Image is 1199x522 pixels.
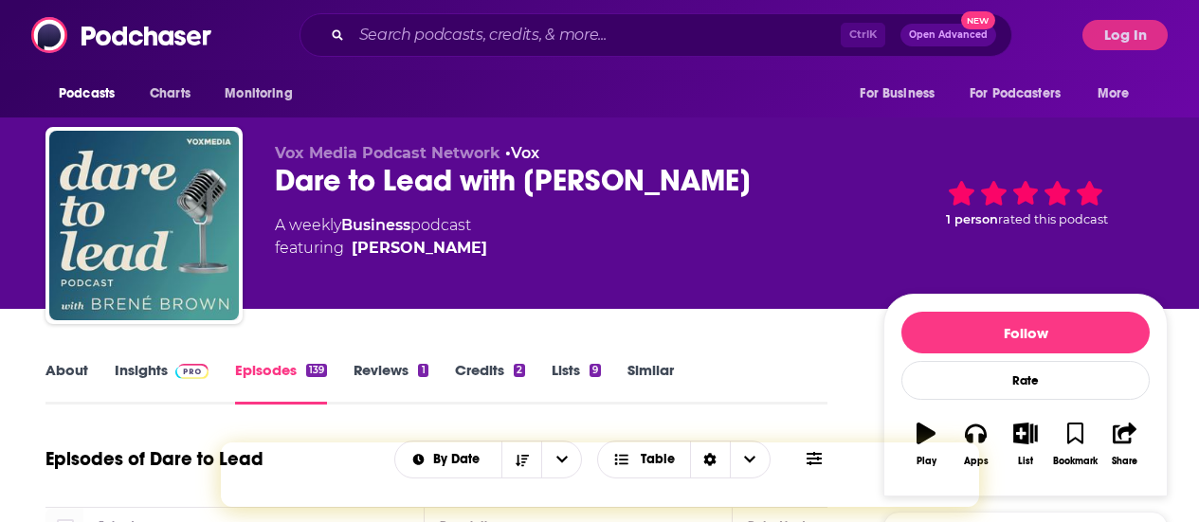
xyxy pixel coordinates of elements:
span: Vox Media Podcast Network [275,144,500,162]
button: Share [1100,410,1150,478]
a: Business [341,216,410,234]
a: Episodes139 [235,361,327,405]
div: Rate [901,361,1150,400]
button: Follow [901,312,1150,353]
button: List [1001,410,1050,478]
div: List [1018,456,1033,467]
span: Open Advanced [909,30,988,40]
div: Share [1112,456,1137,467]
span: New [961,11,995,29]
button: Apps [951,410,1000,478]
button: Play [901,410,951,478]
iframe: Intercom live chat banner [221,442,979,507]
span: Monitoring [225,81,292,107]
div: Search podcasts, credits, & more... [300,13,1012,57]
span: • [505,144,539,162]
div: Bookmark [1053,456,1098,467]
div: 139 [306,364,327,377]
span: rated this podcast [998,212,1108,226]
iframe: Intercom live chat [1135,458,1180,503]
div: 2 [514,364,525,377]
a: InsightsPodchaser Pro [115,361,209,405]
img: Dare to Lead with Brené Brown [49,131,239,320]
button: Bookmark [1050,410,1099,478]
h2: Choose List sort [394,441,583,478]
button: open menu [211,76,317,112]
a: Charts [137,76,202,112]
div: 1 [418,364,427,377]
div: A weekly podcast [275,214,487,260]
div: Sort Direction [690,441,730,477]
button: Sort Direction [501,441,541,477]
div: 9 [590,364,601,377]
a: Lists9 [552,361,601,405]
span: Charts [150,81,191,107]
img: Podchaser Pro [175,364,209,379]
button: open menu [1084,76,1154,112]
button: Open AdvancedNew [900,24,996,46]
span: Ctrl K [841,23,885,47]
a: Vox [511,144,539,162]
span: For Podcasters [970,81,1061,107]
span: More [1098,81,1130,107]
span: 1 person [946,212,998,226]
button: open menu [541,441,581,477]
button: open menu [957,76,1088,112]
button: open menu [45,76,139,112]
button: Choose View [597,441,771,478]
a: About [45,361,88,405]
h1: Episodes of Dare to Lead [45,447,263,471]
input: Search podcasts, credits, & more... [352,20,841,50]
a: Similar [627,361,674,405]
a: Credits2 [455,361,525,405]
span: For Business [860,81,935,107]
a: Reviews1 [354,361,427,405]
span: Podcasts [59,81,115,107]
span: featuring [275,237,487,260]
img: Podchaser - Follow, Share and Rate Podcasts [31,17,213,53]
div: 1 personrated this podcast [883,144,1168,261]
a: Brené Brown [352,237,487,260]
button: open menu [846,76,958,112]
button: Log In [1082,20,1168,50]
